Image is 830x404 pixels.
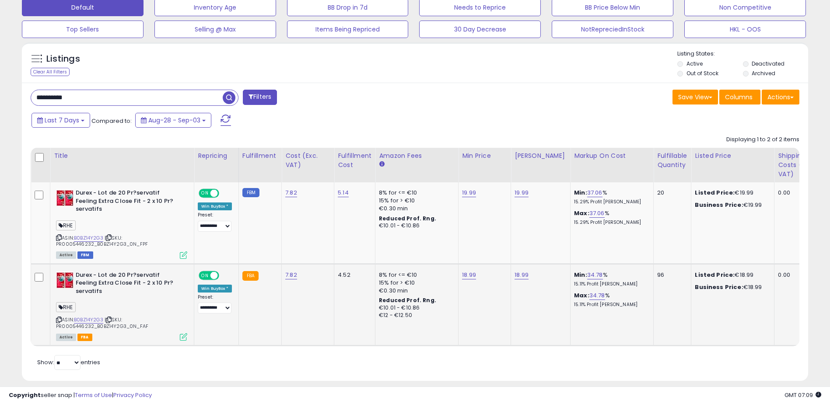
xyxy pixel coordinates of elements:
div: €10.01 - €10.86 [379,304,452,312]
div: 15% for > €10 [379,197,452,205]
a: 5.14 [338,188,349,197]
button: NotRepreciedInStock [552,21,673,38]
div: €18.99 [695,271,767,279]
a: 19.99 [515,188,529,197]
div: Title [54,151,190,160]
label: Archived [752,70,775,77]
b: Min: [574,271,587,279]
b: Reduced Prof. Rng. [379,215,436,222]
div: [PERSON_NAME] [515,151,567,160]
a: 7.82 [285,271,297,279]
div: Amazon Fees [379,151,455,160]
span: All listings currently available for purchase on Amazon [56,251,76,259]
a: 19.99 [462,188,476,197]
span: | SKU: PR0005446232_B0BZ14Y2G3_0N_FPF [56,234,148,247]
span: Last 7 Days [45,116,79,125]
a: 18.99 [515,271,529,279]
b: Listed Price: [695,188,735,197]
button: Selling @ Max [154,21,276,38]
div: Win BuyBox * [198,285,232,293]
span: ON [200,190,210,197]
button: Items Being Repriced [287,21,409,38]
span: ON [200,272,210,279]
p: 15.29% Profit [PERSON_NAME] [574,199,647,205]
div: Cost (Exc. VAT) [285,151,330,170]
button: 30 Day Decrease [419,21,541,38]
b: Business Price: [695,201,743,209]
div: Preset: [198,294,232,314]
div: ASIN: [56,189,187,258]
button: Filters [243,90,277,105]
div: Preset: [198,212,232,232]
div: Clear All Filters [31,68,70,76]
div: Fulfillment [242,151,278,160]
div: 0.00 [778,189,820,197]
div: Fulfillment Cost [338,151,371,170]
div: 8% for <= €10 [379,189,452,197]
label: Active [686,60,703,67]
b: Durex - Lot de 20 Pr?servatif Feeling Extra Close Fit - 2 x 10 Pr?servatifs [76,271,182,298]
div: 8% for <= €10 [379,271,452,279]
span: RHE [56,302,76,312]
div: seller snap | | [9,391,152,400]
b: Max: [574,209,589,217]
a: 37.06 [589,209,605,218]
strong: Copyright [9,391,41,399]
b: Reduced Prof. Rng. [379,296,436,304]
div: Shipping Costs (Exc. VAT) [778,151,823,179]
small: Amazon Fees. [379,160,384,168]
p: 15.11% Profit [PERSON_NAME] [574,302,647,308]
a: 34.78 [587,271,603,279]
a: B0BZ14Y2G3 [74,316,103,324]
p: Listing States: [677,50,808,58]
span: FBM [77,251,93,259]
div: 96 [657,271,684,279]
a: 7.82 [285,188,297,197]
button: Actions [762,90,799,104]
div: Listed Price [695,151,770,160]
span: Compared to: [91,117,132,125]
div: Win BuyBox * [198,202,232,210]
span: 2025-09-12 07:09 GMT [784,391,821,399]
div: €18.99 [695,283,767,291]
p: 15.11% Profit [PERSON_NAME] [574,281,647,287]
a: 18.99 [462,271,476,279]
div: €10.01 - €10.86 [379,222,452,230]
div: €0.30 min [379,287,452,295]
h5: Listings [46,53,80,65]
div: €19.99 [695,189,767,197]
button: Last 7 Days [32,113,90,128]
div: ASIN: [56,271,187,340]
span: FBA [77,334,92,341]
span: Columns [725,93,753,101]
label: Out of Stock [686,70,718,77]
div: €12 - €12.50 [379,312,452,319]
span: OFF [218,272,232,279]
div: Fulfillable Quantity [657,151,687,170]
p: 15.29% Profit [PERSON_NAME] [574,219,647,226]
div: % [574,271,647,287]
a: Terms of Use [75,391,112,399]
b: Listed Price: [695,271,735,279]
small: FBM [242,188,259,197]
div: 20 [657,189,684,197]
div: % [574,209,647,226]
img: 51awa+mv0DL._SL40_.jpg [56,189,74,206]
b: Durex - Lot de 20 Pr?servatif Feeling Extra Close Fit - 2 x 10 Pr?servatifs [76,189,182,216]
div: Markup on Cost [574,151,650,160]
div: % [574,292,647,308]
div: €19.99 [695,201,767,209]
b: Business Price: [695,283,743,291]
a: 34.78 [589,291,605,300]
span: RHE [56,220,76,230]
img: 51awa+mv0DL._SL40_.jpg [56,271,74,289]
span: Aug-28 - Sep-03 [148,116,200,125]
button: Aug-28 - Sep-03 [135,113,211,128]
small: FBA [242,271,259,281]
span: OFF [218,190,232,197]
label: Deactivated [752,60,784,67]
button: Save View [672,90,718,104]
div: 4.52 [338,271,368,279]
a: Privacy Policy [113,391,152,399]
div: % [574,189,647,205]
